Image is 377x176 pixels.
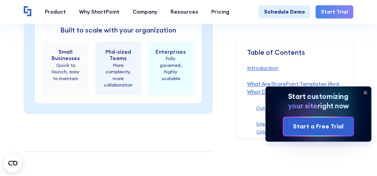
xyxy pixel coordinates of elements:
[79,8,119,16] div: Why ShortPoint
[256,105,337,111] a: Out-of-the-Box vs. Custom Templates‍
[154,55,187,82] div: Fully governed, highly scalable
[133,8,157,16] div: Company
[339,140,377,176] iframe: Chat Widget
[247,48,343,64] div: Table of Contents ‍
[284,117,353,136] a: Start a Free Trial
[156,49,186,56] div: Enterprises
[102,62,135,88] div: More complexity, more collaboration
[4,154,22,172] button: Open CMP widget
[73,5,126,19] a: Why ShortPoint
[43,27,194,34] div: Built to scale with your organization
[293,122,343,131] div: Start a Free Trial
[164,5,205,19] a: Resources
[171,8,198,16] div: Resources
[205,5,236,19] a: Pricing
[247,80,339,95] a: What Are SharePoint Templates (And What Do Most Get Wrong?)‍
[126,5,164,19] a: Company
[256,121,337,134] a: Site Templates vs. Page Templates: A Critical Distinction‍
[102,49,135,62] div: Mid-sized Teams
[247,65,278,71] a: Introduction‍
[211,8,229,16] div: Pricing
[49,62,82,82] div: Quick to launch, easy to maintain
[259,5,310,19] a: Schedule Demo
[316,5,353,19] a: Start Trial
[45,8,66,16] div: Product
[24,6,32,17] a: Home
[49,49,82,62] div: Small Businesses
[38,5,73,19] a: Product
